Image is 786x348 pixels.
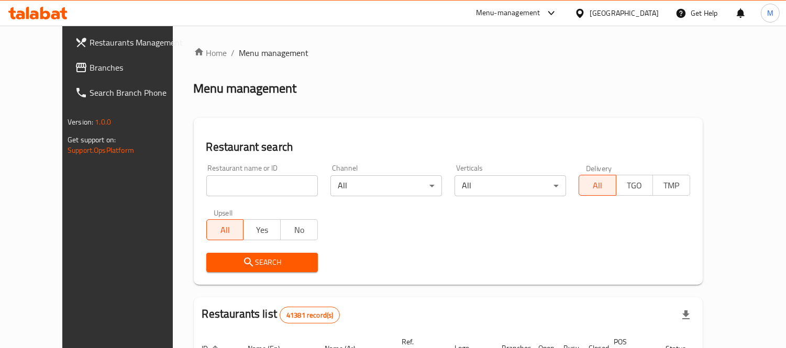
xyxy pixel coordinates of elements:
span: Version: [68,115,93,129]
a: Search Branch Phone [67,80,194,105]
div: [GEOGRAPHIC_DATA] [590,7,659,19]
span: Get support on: [68,133,116,147]
div: All [330,175,442,196]
span: Search Branch Phone [90,86,185,99]
button: Search [206,253,318,272]
span: Branches [90,61,185,74]
a: Home [194,47,227,59]
a: Support.OpsPlatform [68,143,134,157]
h2: Menu management [194,80,297,97]
span: All [211,222,240,238]
button: No [280,219,318,240]
label: Delivery [586,164,612,172]
span: All [583,178,612,193]
label: Upsell [214,209,233,216]
a: Restaurants Management [67,30,194,55]
div: Export file [673,302,699,328]
nav: breadcrumb [194,47,703,59]
input: Search for restaurant name or ID.. [206,175,318,196]
span: 41381 record(s) [280,310,339,320]
span: M [767,7,773,19]
button: TMP [652,175,690,196]
span: Search [215,256,309,269]
button: All [579,175,616,196]
h2: Restaurant search [206,139,690,155]
button: Yes [243,219,281,240]
div: Total records count [280,307,340,323]
button: TGO [616,175,654,196]
span: 1.0.0 [95,115,111,129]
h2: Restaurants list [202,306,340,323]
div: All [455,175,566,196]
span: Menu management [239,47,309,59]
span: Restaurants Management [90,36,185,49]
span: TGO [621,178,649,193]
span: No [285,222,314,238]
div: Menu-management [476,7,540,19]
button: All [206,219,244,240]
span: Yes [248,222,276,238]
a: Branches [67,55,194,80]
li: / [231,47,235,59]
span: TMP [657,178,686,193]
